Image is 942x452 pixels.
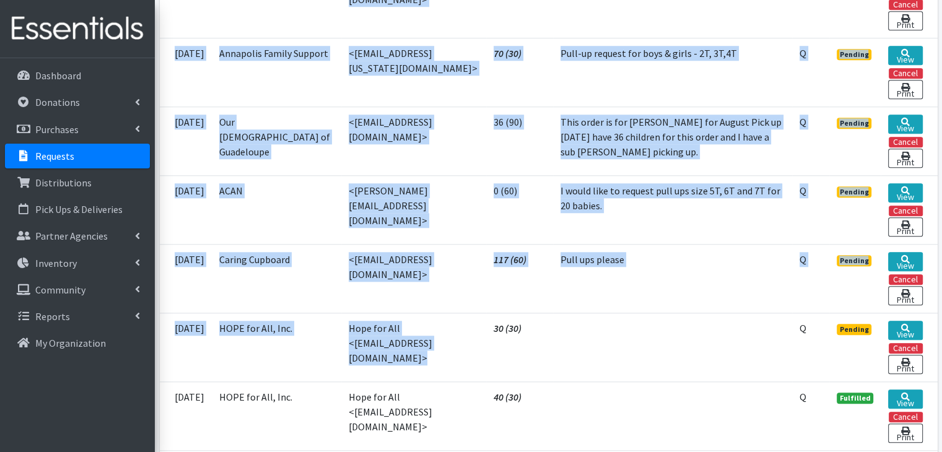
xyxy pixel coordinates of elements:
a: View [888,115,922,134]
button: Cancel [889,343,923,354]
td: <[PERSON_NAME][EMAIL_ADDRESS][DOMAIN_NAME]> [341,175,486,244]
td: 117 (60) [486,244,552,313]
p: Dashboard [35,69,81,82]
a: Inventory [5,251,150,276]
td: 70 (30) [486,38,552,106]
td: 30 (30) [486,313,552,381]
td: [DATE] [160,313,212,381]
a: Requests [5,144,150,168]
a: Print [888,355,922,374]
a: Dashboard [5,63,150,88]
td: HOPE for All, Inc. [212,381,341,450]
abbr: Quantity [800,322,806,334]
a: Reports [5,304,150,329]
td: <[EMAIL_ADDRESS][DOMAIN_NAME]> [341,244,486,313]
p: Inventory [35,257,77,269]
a: Donations [5,90,150,115]
td: Hope for All <[EMAIL_ADDRESS][DOMAIN_NAME]> [341,381,486,450]
p: Distributions [35,176,92,189]
td: 36 (90) [486,106,552,175]
p: Donations [35,96,80,108]
td: Pull-up request for boys & girls - 2T, 3T,4T [553,38,792,106]
button: Cancel [889,206,923,216]
p: My Organization [35,337,106,349]
td: [DATE] [160,244,212,313]
span: Pending [837,186,872,198]
abbr: Quantity [800,391,806,403]
a: Print [888,80,922,99]
a: Distributions [5,170,150,195]
td: Hope for All <[EMAIL_ADDRESS][DOMAIN_NAME]> [341,313,486,381]
a: View [888,252,922,271]
button: Cancel [889,68,923,79]
a: My Organization [5,331,150,355]
a: View [888,183,922,202]
a: Print [888,149,922,168]
td: This order is for [PERSON_NAME] for August Pick up [DATE] have 36 children for this order and I h... [553,106,792,175]
span: Pending [837,118,872,129]
button: Cancel [889,137,923,147]
span: Pending [837,49,872,60]
td: Caring Cupboard [212,244,341,313]
p: Requests [35,150,74,162]
abbr: Quantity [800,47,806,59]
a: Community [5,277,150,302]
td: [DATE] [160,106,212,175]
a: View [888,321,922,340]
td: Annapolis Family Support [212,38,341,106]
td: [DATE] [160,175,212,244]
span: Fulfilled [837,393,874,404]
a: Purchases [5,117,150,142]
span: Pending [837,324,872,335]
p: Purchases [35,123,79,136]
a: Print [888,424,922,443]
abbr: Quantity [800,253,806,266]
td: 40 (30) [486,381,552,450]
td: <[EMAIL_ADDRESS][DOMAIN_NAME]> [341,106,486,175]
td: 0 (60) [486,175,552,244]
abbr: Quantity [800,185,806,197]
td: [DATE] [160,381,212,450]
a: View [888,46,922,65]
td: HOPE for All, Inc. [212,313,341,381]
abbr: Quantity [800,116,806,128]
a: View [888,389,922,409]
button: Cancel [889,412,923,422]
p: Pick Ups & Deliveries [35,203,123,215]
a: Partner Agencies [5,224,150,248]
a: Print [888,217,922,237]
p: Community [35,284,85,296]
span: Pending [837,255,872,266]
td: [DATE] [160,38,212,106]
td: <[EMAIL_ADDRESS][US_STATE][DOMAIN_NAME]> [341,38,486,106]
p: Partner Agencies [35,230,108,242]
td: I would like to request pull ups size 5T, 6T and 7T for 20 babies. [553,175,792,244]
a: Print [888,11,922,30]
p: Reports [35,310,70,323]
img: HumanEssentials [5,8,150,50]
td: ACAN [212,175,341,244]
td: Pull ups please [553,244,792,313]
a: Pick Ups & Deliveries [5,197,150,222]
a: Print [888,286,922,305]
td: Our [DEMOGRAPHIC_DATA] of Guadeloupe [212,106,341,175]
button: Cancel [889,274,923,285]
